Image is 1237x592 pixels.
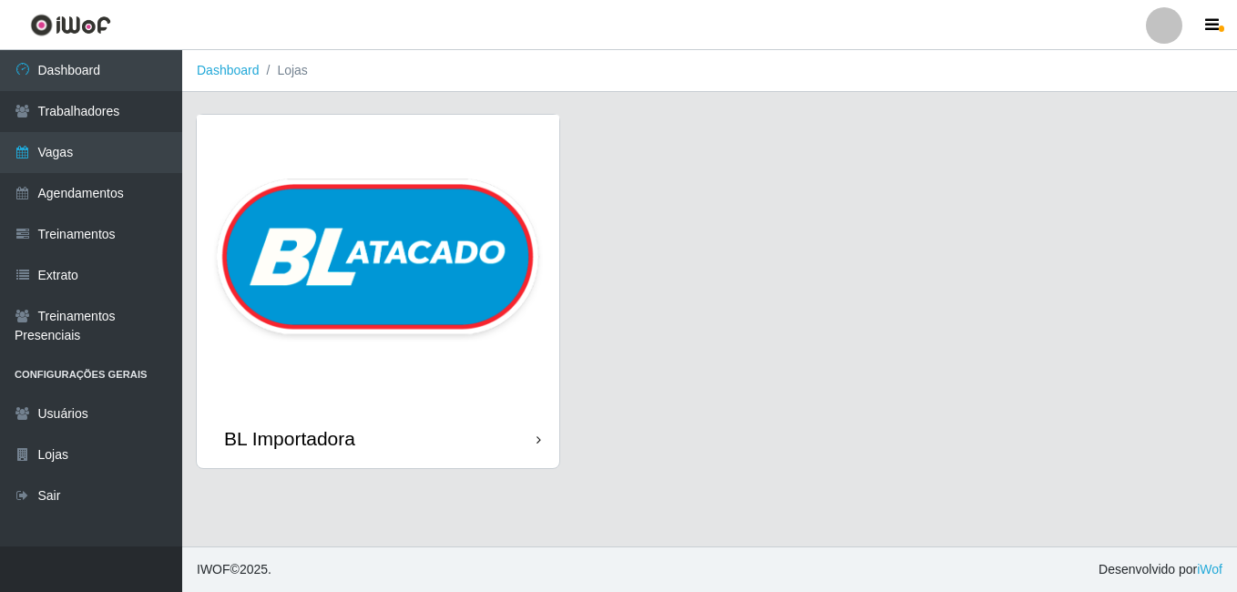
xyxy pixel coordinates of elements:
a: iWof [1197,562,1222,577]
span: © 2025 . [197,560,271,579]
li: Lojas [260,61,308,80]
span: Desenvolvido por [1099,560,1222,579]
div: BL Importadora [224,427,355,450]
nav: breadcrumb [182,50,1237,92]
a: Dashboard [197,63,260,77]
span: IWOF [197,562,230,577]
img: CoreUI Logo [30,14,111,36]
a: BL Importadora [197,115,559,468]
img: cardImg [197,115,559,409]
